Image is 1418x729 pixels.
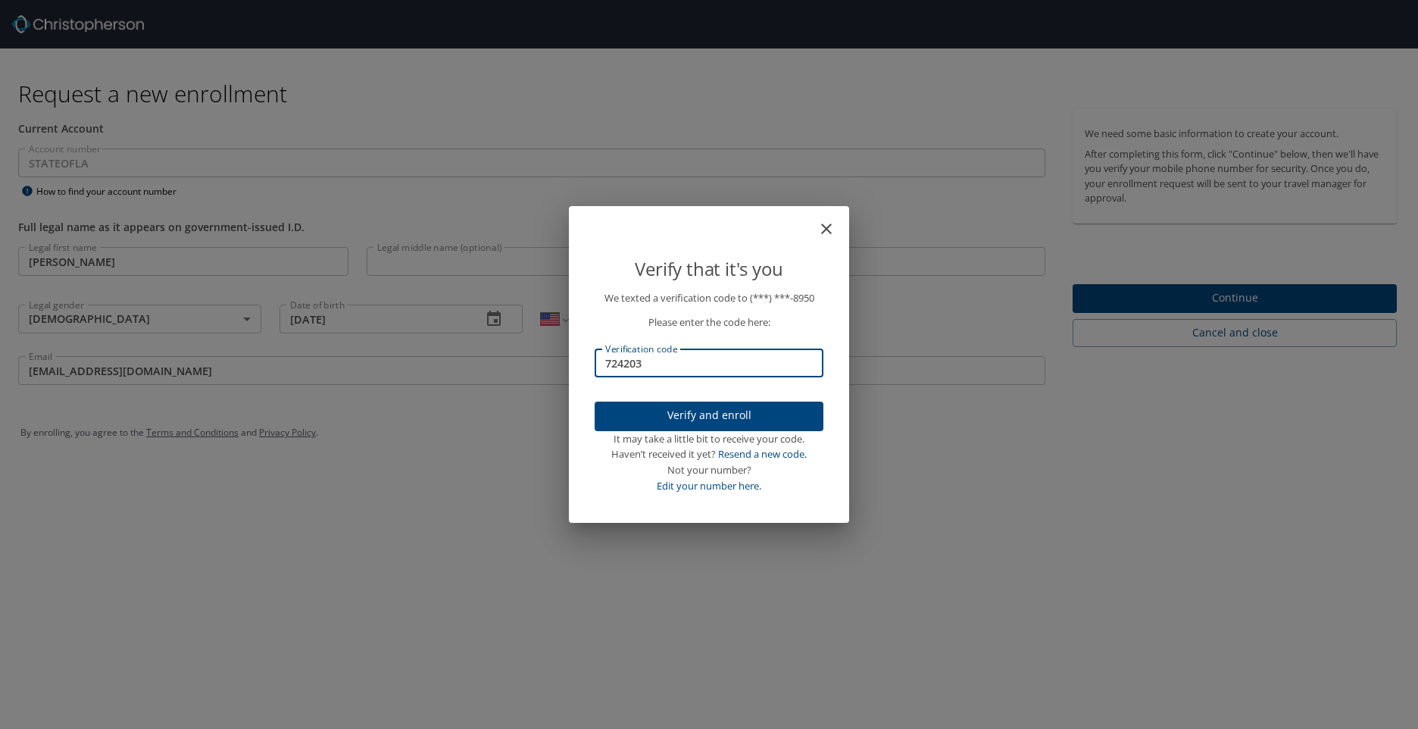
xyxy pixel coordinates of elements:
button: close [825,212,843,230]
a: Edit your number here. [657,479,761,493]
a: Resend a new code. [718,447,807,461]
div: Haven’t received it yet? [595,446,823,462]
span: Verify and enroll [607,406,811,425]
p: Please enter the code here: [595,314,823,330]
p: Verify that it's you [595,255,823,283]
div: It may take a little bit to receive your code. [595,431,823,447]
p: We texted a verification code to (***) ***- 8950 [595,290,823,306]
button: Verify and enroll [595,402,823,431]
div: Not your number? [595,462,823,478]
